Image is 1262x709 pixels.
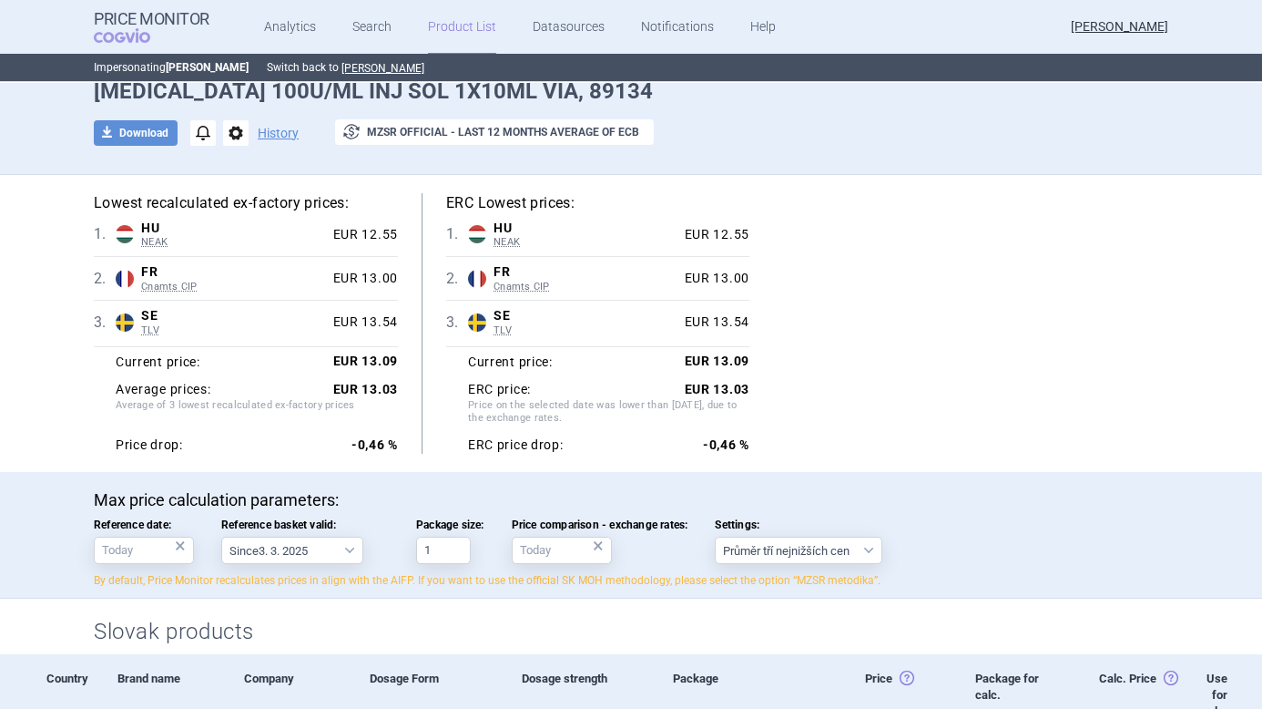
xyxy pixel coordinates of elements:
[116,225,134,243] img: Hungary
[685,382,749,396] strong: EUR 13.03
[416,537,471,564] input: Package size:
[446,223,468,245] span: 1 .
[94,312,116,334] span: 3 .
[141,308,326,324] span: SE
[677,271,749,287] div: EUR 13.00
[258,127,299,139] button: History
[94,268,116,290] span: 2 .
[326,271,398,287] div: EUR 13.00
[94,537,194,564] input: Reference date:×
[221,537,363,564] select: Reference basket valid:
[494,221,677,237] span: HU
[116,354,200,369] strong: Current price:
[326,314,398,331] div: EUR 13.54
[94,78,1168,105] h1: [MEDICAL_DATA] 100U/ML INJ SOL 1X10ML VIA, 89134
[94,519,194,531] span: Reference date:
[494,324,677,337] span: TLV
[335,119,654,145] button: MZSR official - Last 12 months average of ECB
[677,314,749,331] div: EUR 13.54
[141,221,326,237] span: HU
[116,270,134,288] img: France
[326,227,398,243] div: EUR 12.55
[715,519,882,531] span: Settings:
[468,437,564,454] strong: ERC price drop:
[494,281,677,293] span: Cnamts CIP
[341,61,424,76] button: [PERSON_NAME]
[116,399,398,428] span: Average of 3 lowest recalculated ex-factory prices
[333,354,398,368] strong: EUR 13.09
[141,264,326,281] span: FR
[94,10,209,45] a: Price MonitorCOGVIO
[715,537,882,564] select: Settings:
[333,382,398,396] strong: EUR 13.03
[221,519,389,531] span: Reference basket valid:
[94,54,1168,81] p: Impersonating Switch back to
[351,437,398,452] strong: -0,46 %
[685,354,749,368] strong: EUR 13.09
[94,490,1168,510] p: Max price calculation parameters:
[94,617,1168,647] h2: Slovak products
[166,61,249,74] strong: [PERSON_NAME]
[416,519,484,531] span: Package size:
[468,225,486,243] img: Hungary
[512,519,688,531] span: Price comparison - exchange rates:
[116,313,134,332] img: Sweden
[512,537,612,564] input: Price comparison - exchange rates:×
[94,10,209,28] strong: Price Monitor
[446,193,749,213] h5: ERC Lowest prices:
[94,120,178,146] button: Download
[494,264,677,281] span: FR
[468,313,486,332] img: Sweden
[446,312,468,334] span: 3 .
[494,308,677,324] span: SE
[175,536,186,556] div: ×
[141,236,326,249] span: NEAK
[468,270,486,288] img: France
[94,28,176,43] span: COGVIO
[116,437,183,454] strong: Price drop:
[593,536,604,556] div: ×
[703,437,749,452] strong: -0,46 %
[677,227,749,243] div: EUR 12.55
[116,382,211,398] strong: Average prices:
[141,281,326,293] span: Cnamts CIP
[446,268,468,290] span: 2 .
[468,399,749,428] span: Price on the selected date was lower than [DATE], due to the exchange rates.
[494,236,677,249] span: NEAK
[468,382,531,398] strong: ERC price:
[94,223,116,245] span: 1 .
[468,354,553,369] strong: Current price:
[94,193,398,213] h5: Lowest recalculated ex-factory prices:
[141,324,326,337] span: TLV
[94,573,1168,589] p: By default, Price Monitor recalculates prices in align with the AIFP. If you want to use the offi...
